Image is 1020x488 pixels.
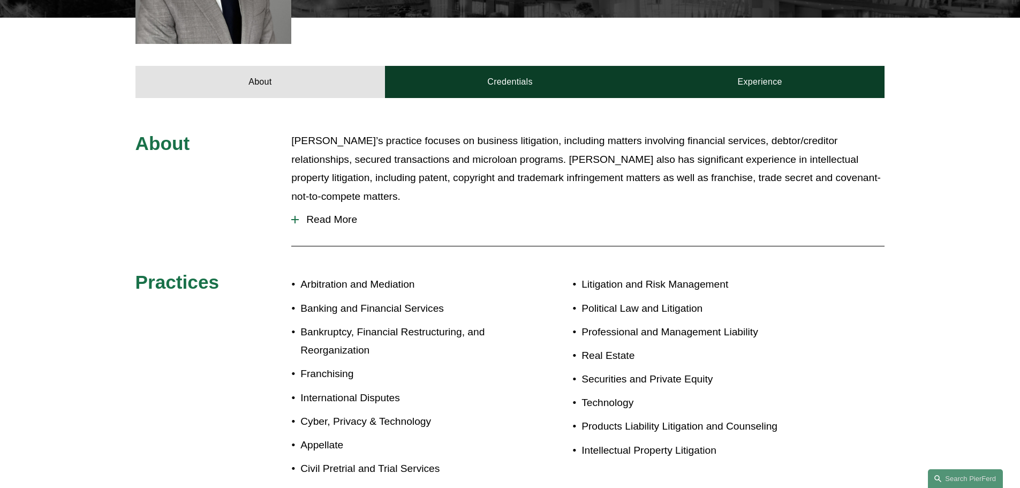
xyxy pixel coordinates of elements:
a: About [135,66,386,98]
span: About [135,133,190,154]
p: Bankruptcy, Financial Restructuring, and Reorganization [300,323,510,360]
p: Arbitration and Mediation [300,275,510,294]
a: Experience [635,66,885,98]
p: Securities and Private Equity [581,370,822,389]
p: Civil Pretrial and Trial Services [300,460,510,478]
p: Litigation and Risk Management [581,275,822,294]
p: Professional and Management Liability [581,323,822,342]
button: Read More [291,206,885,234]
p: Cyber, Privacy & Technology [300,412,510,431]
p: Banking and Financial Services [300,299,510,318]
p: [PERSON_NAME]’s practice focuses on business litigation, including matters involving financial se... [291,132,885,206]
a: Search this site [928,469,1003,488]
a: Credentials [385,66,635,98]
span: Read More [299,214,885,226]
p: Appellate [300,436,510,455]
p: Technology [581,394,822,412]
span: Practices [135,272,220,292]
p: Real Estate [581,347,822,365]
p: Products Liability Litigation and Counseling [581,417,822,436]
p: Intellectual Property Litigation [581,441,822,460]
p: International Disputes [300,389,510,408]
p: Political Law and Litigation [581,299,822,318]
p: Franchising [300,365,510,384]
